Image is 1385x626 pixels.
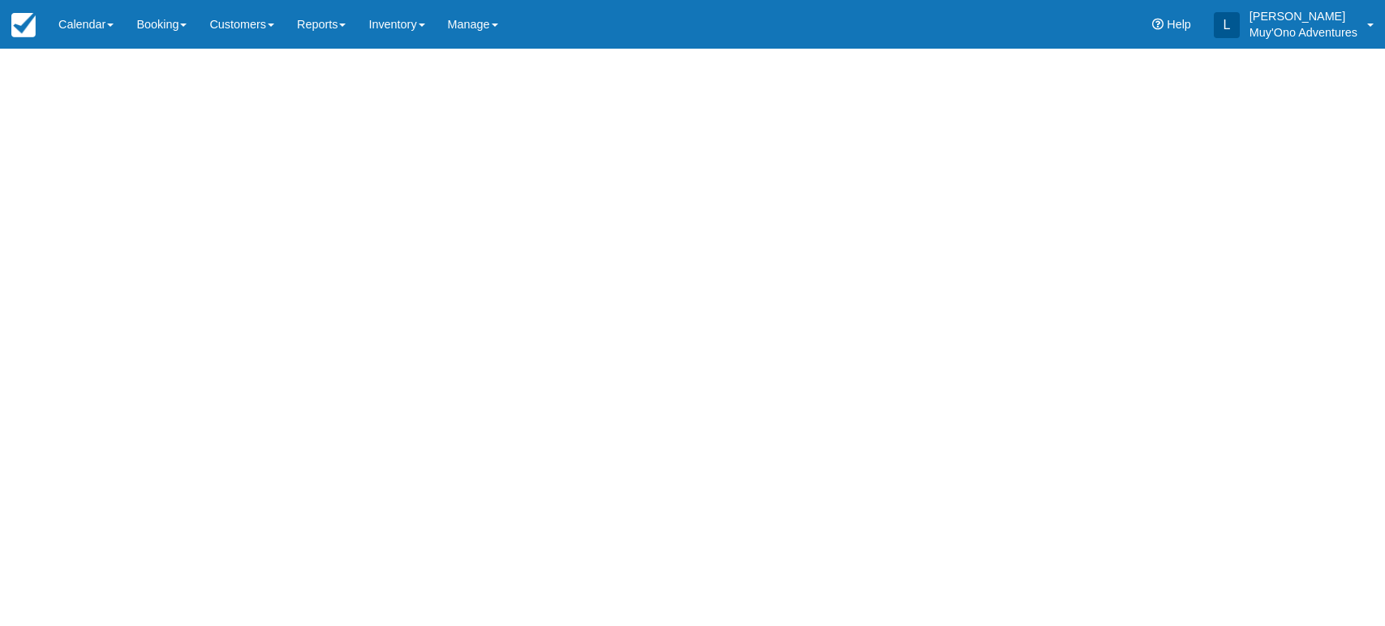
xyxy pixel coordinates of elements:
img: checkfront-main-nav-mini-logo.png [11,13,36,37]
i: Help [1152,19,1163,30]
p: [PERSON_NAME] [1250,8,1357,24]
div: L [1214,12,1240,38]
p: Muy'Ono Adventures [1250,24,1357,41]
span: Help [1167,18,1191,31]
